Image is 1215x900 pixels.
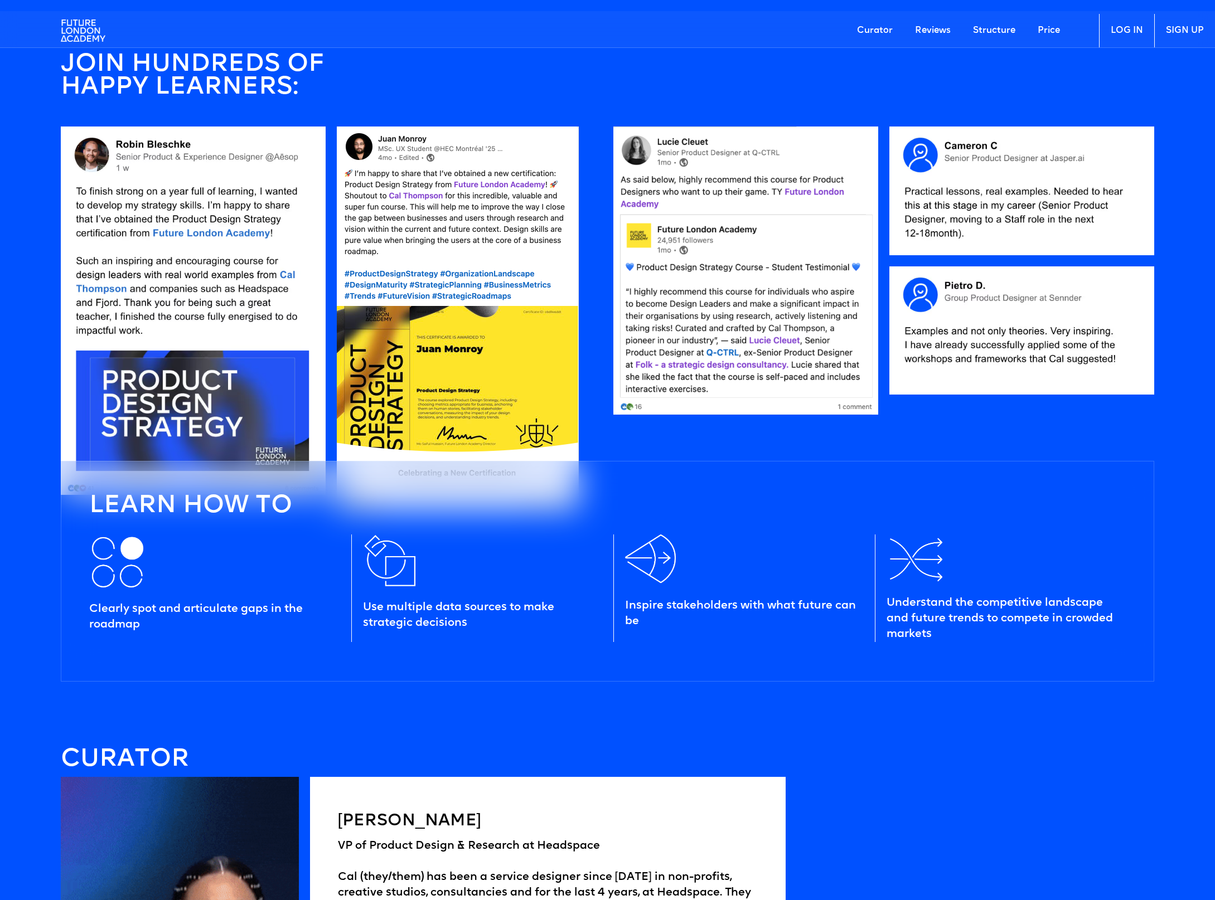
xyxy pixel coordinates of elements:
h5: [PERSON_NAME] [338,810,758,833]
a: Reviews [904,14,962,47]
div: Use multiple data sources to make strategic decisions [363,600,602,631]
div: Inspire stakeholders with what future can be [625,598,864,629]
a: Structure [962,14,1027,47]
a: Price [1027,14,1071,47]
h4: CURATOR [61,748,1154,771]
a: SIGN UP [1154,14,1215,47]
h4: join HUNDREDS OF HAPPY LEARNERS: [61,53,384,99]
a: Curator [846,14,904,47]
div: Understand the competitive landscape and future trends to compete in crowded markets [887,595,1126,642]
div: Clearly spot and articulate gaps in the roadmap [89,601,340,633]
h4: Learn how to [89,495,1126,518]
a: LOG IN [1099,14,1154,47]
